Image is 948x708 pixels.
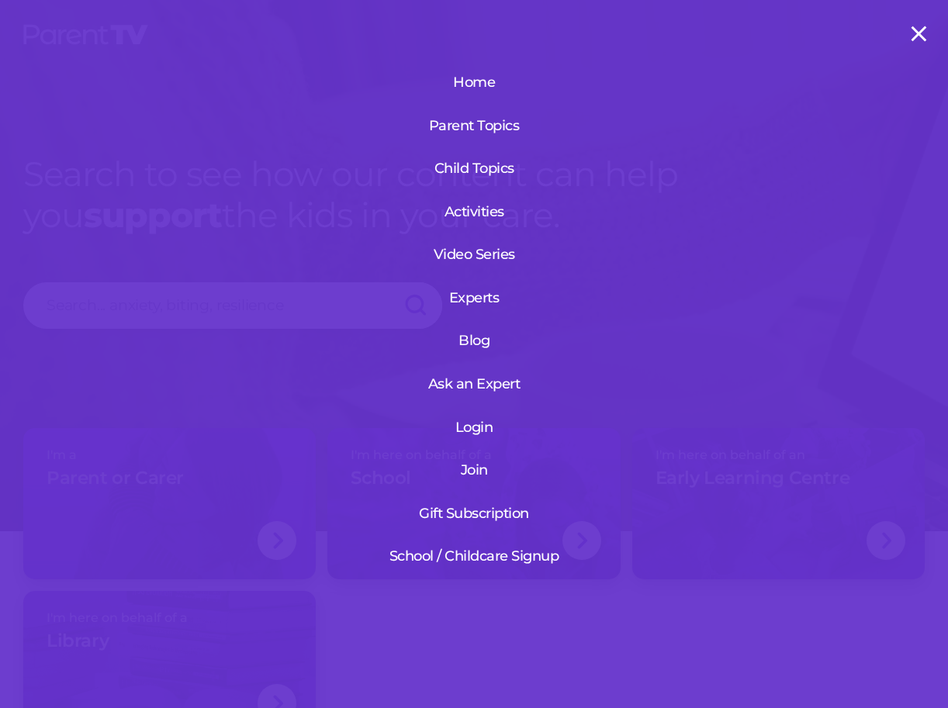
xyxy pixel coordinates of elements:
[382,493,567,534] a: Gift Subscription
[382,450,567,490] a: Join
[420,192,528,232] a: Activities
[382,536,567,576] a: School / Childcare Signup
[420,105,528,146] a: Parent Topics
[420,234,528,275] a: Video Series
[420,278,528,318] a: Experts
[420,364,528,404] a: Ask an Expert
[382,407,567,447] a: Login
[420,148,528,188] a: Child Topics
[420,62,528,102] a: Home
[420,320,528,361] a: Blog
